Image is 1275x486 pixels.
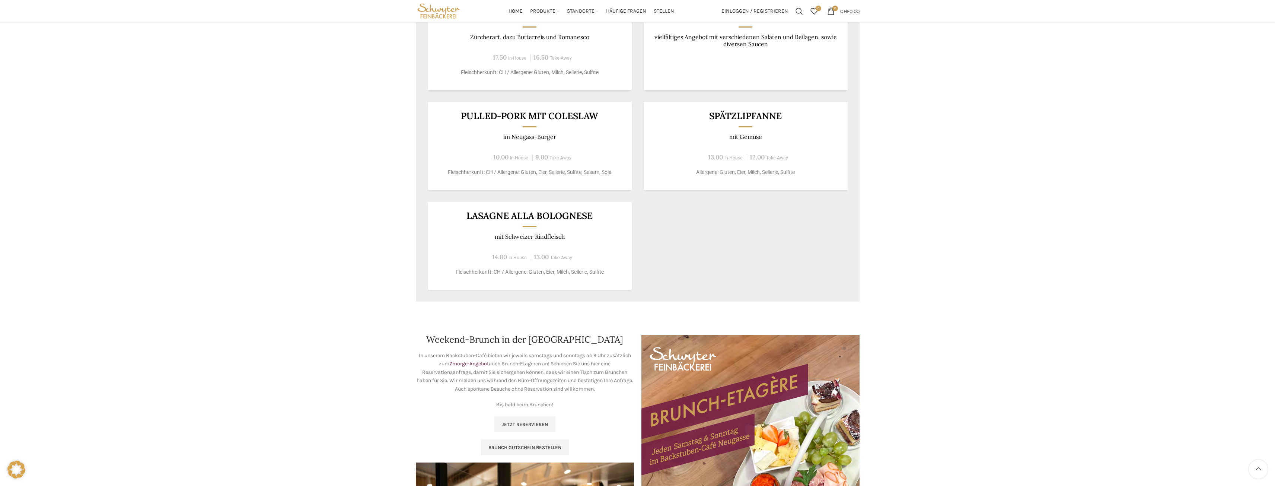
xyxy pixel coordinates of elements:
span: 14.00 [492,253,507,261]
span: 10.00 [493,153,509,161]
p: Fleischherkunft: CH / Allergene: Gluten, Eier, Milch, Sellerie, Sulfite [437,268,622,276]
span: Take-Away [550,255,572,260]
span: 12.00 [750,153,765,161]
h3: Spätzlipfanne [653,111,838,121]
p: Fleischherkunft: CH / Allergene: Gluten, Eier, Sellerie, Sulfite, Sesam, Soja [437,168,622,176]
p: Allergene: Gluten, Eier, Milch, Sellerie, Sulfite [653,168,838,176]
a: Jetzt reservieren [494,416,555,432]
a: Brunch Gutschein bestellen [481,439,569,455]
span: Take-Away [549,155,571,161]
p: Bis bald beim Brunchen! [416,401,634,409]
p: Zürcherart, dazu Butterreis und Romanesco [437,34,622,41]
a: Standorte [567,4,599,19]
p: mit Gemüse [653,133,838,140]
span: Home [509,8,523,15]
p: mit Schweizer Rindfleisch [437,233,622,240]
a: Zmorge-Angebot [449,360,489,367]
span: In-House [508,55,526,61]
p: Fleischherkunft: CH / Allergene: Gluten, Milch, Sellerie, Sulfite [437,69,622,76]
span: Take-Away [766,155,788,161]
div: Main navigation [465,4,717,19]
span: 16.50 [533,53,548,61]
span: Produkte [530,8,555,15]
div: Meine Wunschliste [807,4,822,19]
span: In-House [509,255,527,260]
span: 9.00 [535,153,548,161]
span: Brunch Gutschein bestellen [488,445,561,451]
a: Home [509,4,523,19]
a: 0 [807,4,822,19]
a: Produkte [530,4,560,19]
span: CHF [840,8,850,14]
a: Site logo [416,7,462,14]
p: im Neugass-Burger [437,133,622,140]
span: Take-Away [550,55,572,61]
a: Scroll to top button [1249,460,1268,479]
a: 0 CHF0.00 [823,4,863,19]
span: In-House [510,155,528,161]
h3: Lasagne alla Bolognese [437,211,622,220]
span: In-House [724,155,743,161]
bdi: 0.00 [840,8,860,14]
a: Suchen [792,4,807,19]
span: 17.50 [493,53,507,61]
a: Stellen [654,4,674,19]
span: 0 [832,6,838,11]
span: Häufige Fragen [606,8,646,15]
h3: Pulled-Pork mit Coleslaw [437,111,622,121]
span: 13.00 [708,153,723,161]
span: 13.00 [534,253,549,261]
span: Einloggen / Registrieren [721,9,788,14]
span: Stellen [654,8,674,15]
p: vielfältiges Angebot mit verschiedenen Salaten und Beilagen, sowie diversen Saucen [653,34,838,48]
span: 0 [816,6,821,11]
span: Standorte [567,8,595,15]
a: Einloggen / Registrieren [718,4,792,19]
h2: Weekend-Brunch in der [GEOGRAPHIC_DATA] [416,335,634,344]
span: Jetzt reservieren [502,422,548,428]
a: Häufige Fragen [606,4,646,19]
p: In unserem Backstuben-Café bieten wir jeweils samstags und sonntags ab 9 Uhr zusätzlich zum auch ... [416,352,634,393]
